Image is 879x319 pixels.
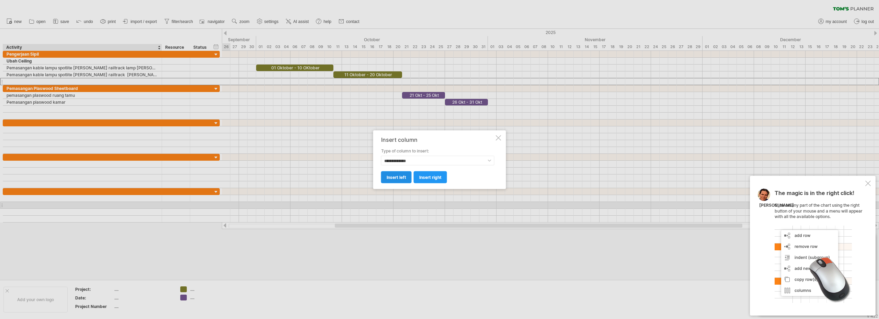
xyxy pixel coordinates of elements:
div: [PERSON_NAME] [759,203,794,208]
label: Type of column to insert: [381,148,494,154]
span: The magic is in the right click! [775,190,854,200]
a: insert left [381,171,412,183]
span: insert left [387,174,406,180]
div: Insert column [381,136,494,143]
span: insert right [419,174,442,180]
div: Click on any part of the chart using the right button of your mouse and a menu will appear with a... [775,190,864,303]
a: insert right [414,171,447,183]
